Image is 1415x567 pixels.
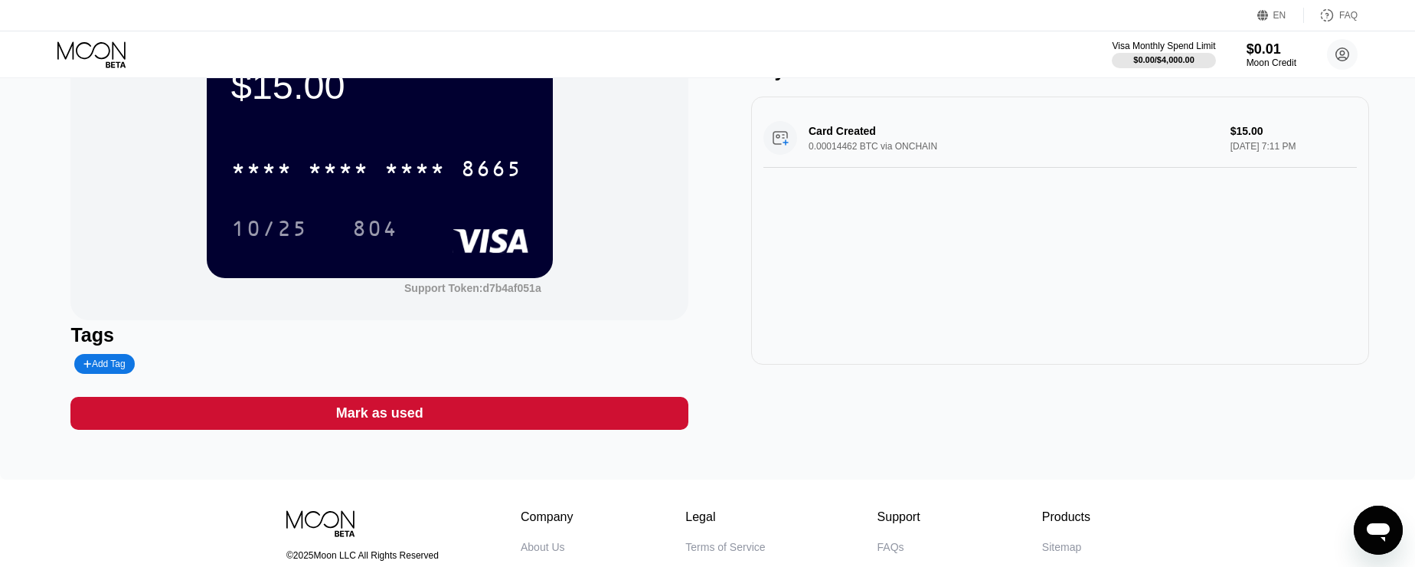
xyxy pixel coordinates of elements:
div: About Us [521,541,565,553]
div: Support Token: d7b4af051a [404,282,541,294]
div: 10/25 [220,209,319,247]
div: Products [1042,510,1090,524]
div: $0.01 [1247,41,1296,57]
div: 804 [352,218,398,243]
div: FAQ [1304,8,1358,23]
div: $0.01Moon Credit [1247,41,1296,68]
div: Support Token:d7b4af051a [404,282,541,294]
div: FAQ [1339,10,1358,21]
div: Company [521,510,574,524]
div: $0.00 / $4,000.00 [1133,55,1194,64]
div: Moon Credit [1247,57,1296,68]
div: EN [1273,10,1286,21]
div: 8665 [461,159,522,183]
div: 804 [341,209,410,247]
div: Visa Monthly Spend Limit$0.00/$4,000.00 [1112,41,1215,68]
div: Add Tag [74,354,134,374]
div: Terms of Service [685,541,765,553]
div: Mark as used [70,397,688,430]
div: Sitemap [1042,541,1081,553]
div: FAQs [877,541,904,553]
div: Support [877,510,930,524]
div: EN [1257,8,1304,23]
iframe: Button to launch messaging window [1354,506,1403,555]
div: © 2025 Moon LLC All Rights Reserved [286,550,452,561]
div: 10/25 [231,218,308,243]
div: Tags [70,324,688,346]
div: $15.00 [231,64,528,107]
div: Visa Monthly Spend Limit [1112,41,1215,51]
div: Mark as used [336,405,423,422]
div: Add Tag [83,359,125,369]
div: Legal [685,510,765,524]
